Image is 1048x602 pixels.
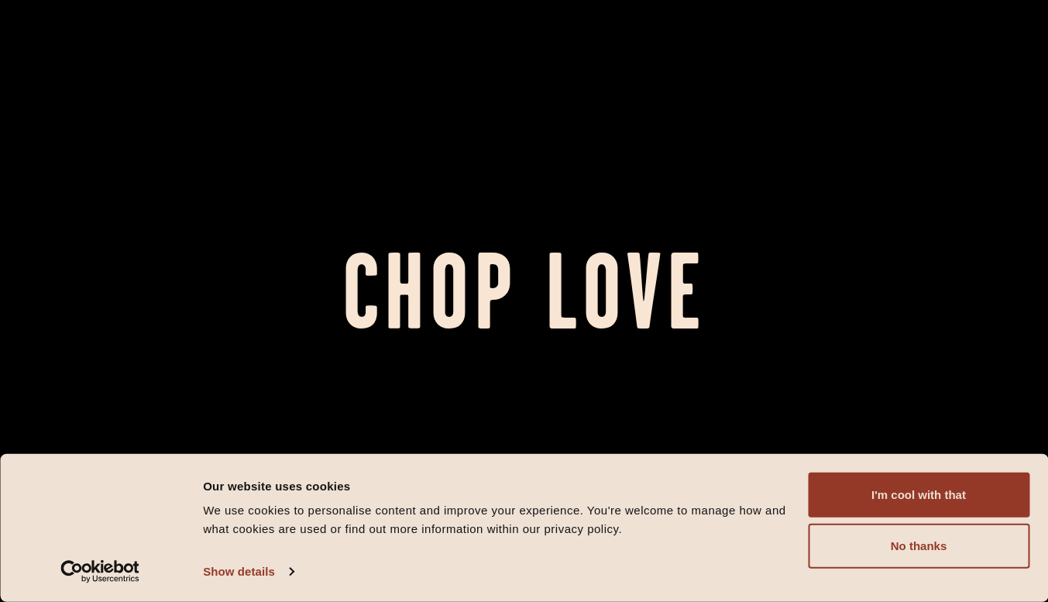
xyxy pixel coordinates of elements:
[203,476,790,495] div: Our website uses cookies
[33,560,168,583] a: Usercentrics Cookiebot - opens in a new window
[808,473,1029,518] button: I'm cool with that
[203,501,790,538] div: We use cookies to personalise content and improve your experience. You're welcome to manage how a...
[203,560,293,583] a: Show details
[808,524,1029,569] button: No thanks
